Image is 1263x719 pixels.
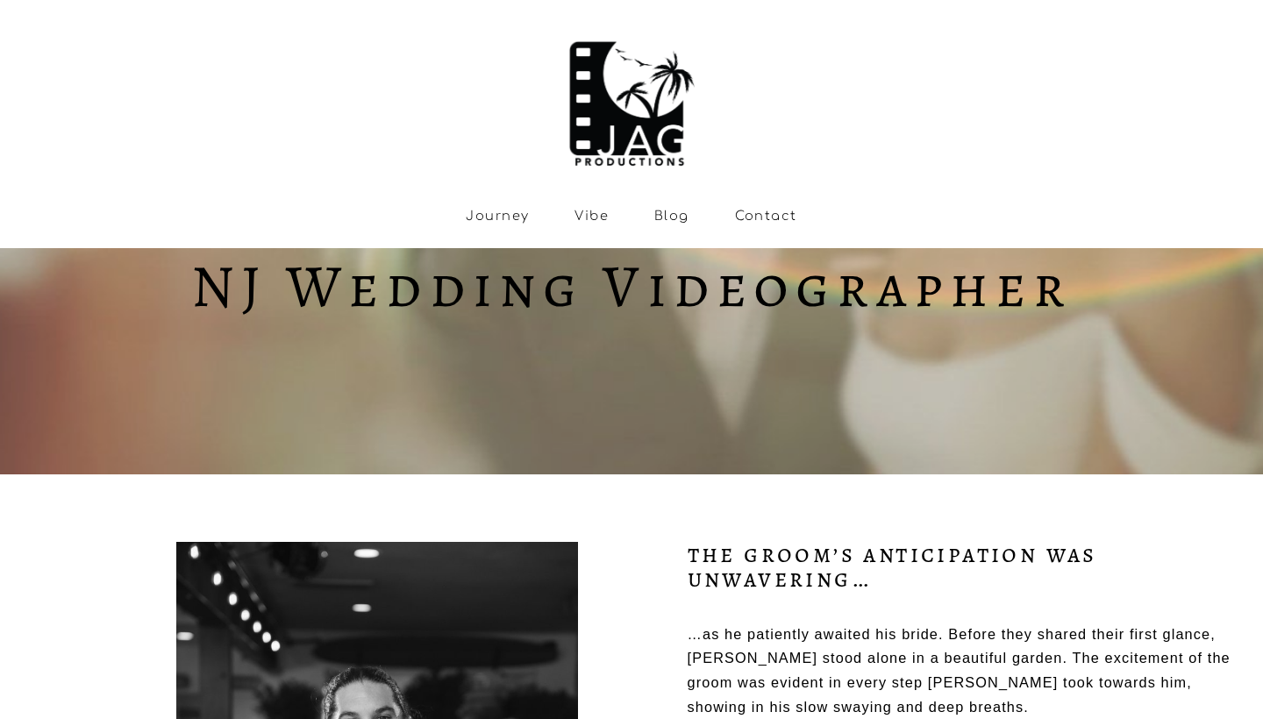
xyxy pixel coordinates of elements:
[654,208,689,223] a: Blog
[688,542,1238,590] h3: the groom’s anticipation was unwavering…
[574,208,609,223] a: Vibe
[466,208,529,223] a: Journey
[562,25,701,171] img: NJ Wedding Videographer | JAG Productions
[25,260,1238,312] h1: NJ Wedding Videographer
[735,208,797,223] a: Contact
